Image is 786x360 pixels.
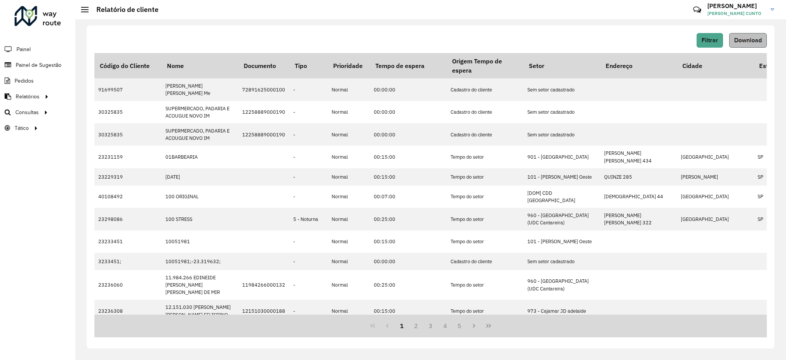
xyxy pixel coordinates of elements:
[447,270,523,300] td: Tempo do setor
[447,186,523,208] td: Tempo do setor
[370,123,447,146] td: 00:00:00
[162,186,238,208] td: 100 ORIGINAL
[370,53,447,78] th: Tempo de espera
[17,45,31,53] span: Painel
[328,300,370,322] td: Normal
[289,53,328,78] th: Tipo
[238,123,289,146] td: 12258889000190
[328,53,370,78] th: Prioridade
[523,231,600,253] td: 101 - [PERSON_NAME] Oeste
[94,53,162,78] th: Código do Cliente
[370,253,447,270] td: 00:00:00
[370,186,447,208] td: 00:07:00
[238,270,289,300] td: 11984266000132
[370,78,447,101] td: 00:00:00
[523,168,600,186] td: 101 - [PERSON_NAME] Oeste
[162,208,238,230] td: 100 STRESS
[94,231,162,253] td: 23233451
[702,37,718,43] span: Filtrar
[729,33,767,48] button: Download
[409,319,423,333] button: 2
[447,253,523,270] td: Cadastro do cliente
[94,168,162,186] td: 23229319
[162,253,238,270] td: 10051981;-23.319632;
[162,101,238,123] td: SUPERMERCADO, PADARIA E ACOUGUE NOVO IM
[289,168,328,186] td: -
[289,186,328,208] td: -
[600,186,677,208] td: [DEMOGRAPHIC_DATA] 44
[523,123,600,146] td: Sem setor cadastrado
[523,78,600,101] td: Sem setor cadastrado
[370,208,447,230] td: 00:25:00
[162,146,238,168] td: 01BARBEARIA
[370,270,447,300] td: 00:25:00
[238,53,289,78] th: Documento
[447,53,523,78] th: Origem Tempo de espera
[438,319,452,333] button: 4
[677,168,754,186] td: [PERSON_NAME]
[94,300,162,322] td: 23236308
[238,101,289,123] td: 12258889000190
[328,253,370,270] td: Normal
[452,319,467,333] button: 5
[289,300,328,322] td: -
[289,101,328,123] td: -
[15,124,29,132] span: Tático
[289,270,328,300] td: -
[289,231,328,253] td: -
[328,186,370,208] td: Normal
[94,101,162,123] td: 30325835
[328,208,370,230] td: Normal
[600,168,677,186] td: QUINZE 285
[697,33,723,48] button: Filtrar
[162,231,238,253] td: 10051981
[734,37,762,43] span: Download
[162,300,238,322] td: 12.151.030 [PERSON_NAME] [PERSON_NAME] FELISBINO
[162,168,238,186] td: [DATE]
[707,2,765,10] h3: [PERSON_NAME]
[328,231,370,253] td: Normal
[523,186,600,208] td: [DOM] CDD [GEOGRAPHIC_DATA]
[447,300,523,322] td: Tempo do setor
[447,231,523,253] td: Tempo do setor
[370,168,447,186] td: 00:15:00
[289,146,328,168] td: -
[15,108,39,116] span: Consultas
[370,300,447,322] td: 00:15:00
[600,53,677,78] th: Endereço
[328,146,370,168] td: Normal
[89,5,159,14] h2: Relatório de cliente
[523,253,600,270] td: Sem setor cadastrado
[600,208,677,230] td: [PERSON_NAME] [PERSON_NAME] 322
[94,123,162,146] td: 30325835
[15,77,34,85] span: Pedidos
[328,270,370,300] td: Normal
[94,270,162,300] td: 23236060
[16,61,61,69] span: Painel de Sugestão
[689,2,705,18] a: Contato Rápido
[328,101,370,123] td: Normal
[677,186,754,208] td: [GEOGRAPHIC_DATA]
[447,123,523,146] td: Cadastro do cliente
[677,208,754,230] td: [GEOGRAPHIC_DATA]
[707,10,765,17] span: [PERSON_NAME] CUNTO
[370,101,447,123] td: 00:00:00
[94,146,162,168] td: 23231159
[162,78,238,101] td: [PERSON_NAME] [PERSON_NAME] Me
[423,319,438,333] button: 3
[328,168,370,186] td: Normal
[523,53,600,78] th: Setor
[370,146,447,168] td: 00:15:00
[677,146,754,168] td: [GEOGRAPHIC_DATA]
[523,146,600,168] td: 901 - [GEOGRAPHIC_DATA]
[289,208,328,230] td: 5 - Noturna
[162,53,238,78] th: Nome
[600,146,677,168] td: [PERSON_NAME] [PERSON_NAME] 434
[370,231,447,253] td: 00:15:00
[395,319,409,333] button: 1
[16,93,40,101] span: Relatórios
[328,123,370,146] td: Normal
[523,270,600,300] td: 960 - [GEOGRAPHIC_DATA] (UDC Cantareira)
[523,101,600,123] td: Sem setor cadastrado
[328,78,370,101] td: Normal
